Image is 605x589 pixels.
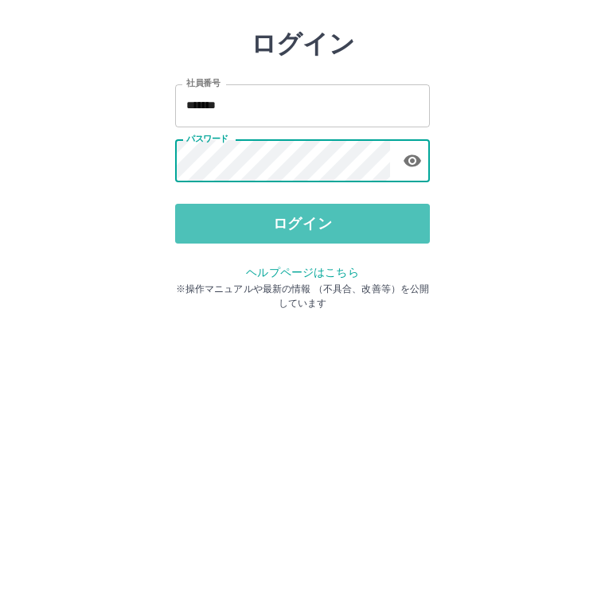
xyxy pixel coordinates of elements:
label: パスワード [186,205,228,216]
a: ヘルプページはこちら [246,337,358,350]
p: ※操作マニュアルや最新の情報 （不具合、改善等）を公開しています [175,353,430,382]
label: 社員番号 [186,149,220,161]
h2: ログイン [251,100,355,131]
button: ログイン [175,275,430,315]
